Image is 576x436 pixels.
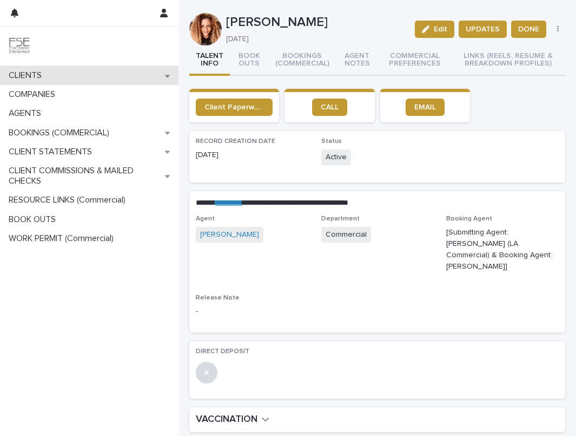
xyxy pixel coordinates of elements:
[321,227,371,243] span: Commercial
[321,138,342,145] span: Status
[9,35,30,57] img: 9JgRvJ3ETPGCJDhvPVA5
[226,35,402,44] p: [DATE]
[518,24,539,35] span: DONE
[511,21,546,38] button: DONE
[459,21,507,38] button: UPDATES
[414,103,436,111] span: EMAIL
[268,45,336,76] button: BOOKINGS (COMMERCIAL)
[312,99,347,116] a: CALL
[434,25,447,33] span: Edit
[4,233,122,244] p: WORK PERMIT (Commercial)
[321,216,360,222] span: Department
[4,89,64,100] p: COMPANIES
[204,103,264,111] span: Client Paperwork Link
[4,147,101,157] p: CLIENT STATEMENTS
[415,21,454,38] button: Edit
[196,348,249,355] span: DIRECT DEPOSIT
[446,227,559,272] p: [Submitting Agent: [PERSON_NAME] (LA Commercial) & Booking Agent: [PERSON_NAME]]
[379,45,451,76] button: COMMERCIAL PREFERENCES
[336,45,379,76] button: AGENT NOTES
[4,166,165,186] p: CLIENT COMMISSIONS & MAILED CHECKS
[226,15,406,30] p: [PERSON_NAME]
[196,138,275,145] span: RECORD CREATION DATE
[230,45,268,76] button: BOOK OUTS
[196,295,240,301] span: Release Note
[4,214,64,225] p: BOOK OUTS
[321,103,339,111] span: CALL
[196,149,308,161] p: [DATE]
[196,306,308,317] p: -
[4,195,134,205] p: RESOURCE LINKS (Commercial)
[4,128,118,138] p: BOOKINGS (COMMERCIAL)
[321,149,351,165] span: Active
[189,45,230,76] button: TALENT INFO
[196,99,273,116] a: Client Paperwork Link
[4,108,50,119] p: AGENTS
[200,229,259,240] a: [PERSON_NAME]
[196,216,215,222] span: Agent
[406,99,445,116] a: EMAIL
[446,216,492,222] span: Booking Agent
[4,70,50,81] p: CLIENTS
[466,24,500,35] span: UPDATES
[451,45,565,76] button: LINKS (REELS, RESUME & BREAKDOWN PROFILES)
[196,414,257,426] h2: VACCINATION
[196,414,269,426] button: VACCINATION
